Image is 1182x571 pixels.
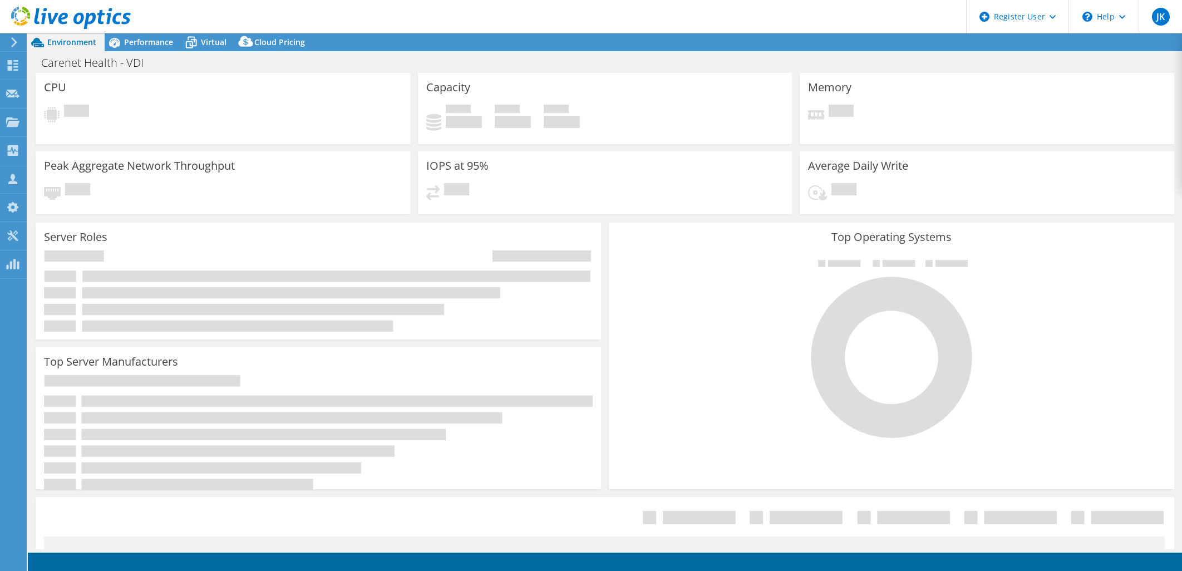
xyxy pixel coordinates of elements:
[47,37,96,47] span: Environment
[495,105,520,116] span: Free
[444,183,469,198] span: Pending
[544,105,569,116] span: Total
[201,37,226,47] span: Virtual
[44,160,235,172] h3: Peak Aggregate Network Throughput
[65,183,90,198] span: Pending
[426,81,470,93] h3: Capacity
[44,231,107,243] h3: Server Roles
[446,116,482,128] h4: 0 GiB
[1082,12,1092,22] svg: \n
[808,160,908,172] h3: Average Daily Write
[544,116,580,128] h4: 0 GiB
[36,57,161,69] h1: Carenet Health - VDI
[495,116,531,128] h4: 0 GiB
[64,105,89,120] span: Pending
[617,231,1166,243] h3: Top Operating Systems
[446,105,471,116] span: Used
[124,37,173,47] span: Performance
[44,356,178,368] h3: Top Server Manufacturers
[831,183,856,198] span: Pending
[829,105,854,120] span: Pending
[254,37,305,47] span: Cloud Pricing
[808,81,851,93] h3: Memory
[44,81,66,93] h3: CPU
[426,160,489,172] h3: IOPS at 95%
[1152,8,1170,26] span: JK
